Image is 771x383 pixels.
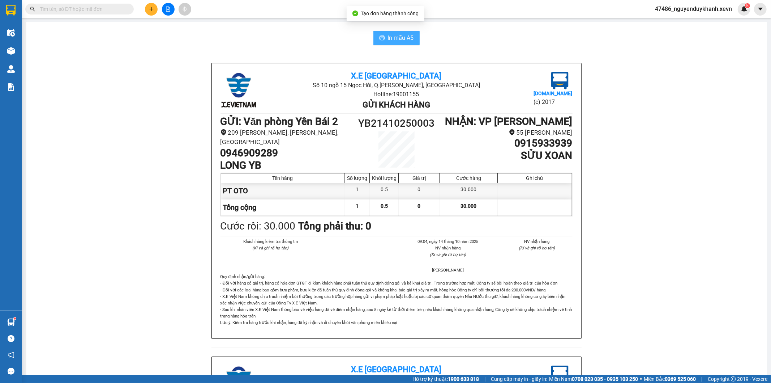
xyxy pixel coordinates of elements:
span: Miền Nam [549,375,638,383]
div: PT OTO [221,183,345,199]
button: caret-down [754,3,767,16]
span: printer [379,35,385,42]
button: printerIn mẫu A5 [373,31,420,45]
div: Ghi chú [500,175,570,181]
strong: 0708 023 035 - 0935 103 250 [572,376,638,382]
button: aim [179,3,191,16]
div: 0 [399,183,440,199]
div: Khối lượng [372,175,397,181]
span: Tổng cộng [223,203,257,212]
button: file-add [162,3,175,16]
div: Quy định nhận/gửi hàng : [220,273,573,326]
span: 47486_nguyenduykhanh.xevn [649,4,738,13]
img: warehouse-icon [7,29,15,37]
div: Cước rồi : 30.000 [220,218,296,234]
strong: 0369 525 060 [665,376,696,382]
span: plus [149,7,154,12]
span: 0 [418,203,421,209]
span: | [484,375,485,383]
h1: LONG YB [220,159,352,172]
span: 30.000 [461,203,476,209]
div: 0.5 [370,183,399,199]
span: Hỗ trợ kỹ thuật: [412,375,479,383]
b: NHẬN : VP [PERSON_NAME] [445,115,573,127]
li: Số 10 ngõ 15 Ngọc Hồi, Q.[PERSON_NAME], [GEOGRAPHIC_DATA] [68,18,302,27]
span: aim [182,7,187,12]
i: (Kí và ghi rõ họ tên) [519,245,555,251]
span: caret-down [757,6,764,12]
li: (c) 2017 [534,97,572,106]
span: 1 [356,203,359,209]
sup: 1 [14,317,16,320]
span: ⚪️ [640,378,642,380]
div: Tên hàng [223,175,343,181]
li: Khách hàng kiểm tra thông tin [235,238,307,245]
b: [DOMAIN_NAME] [534,91,572,96]
span: copyright [731,376,736,382]
img: logo.jpg [551,72,569,89]
img: icon-new-feature [741,6,748,12]
img: warehouse-icon [7,65,15,73]
li: 55 [PERSON_NAME] [440,128,572,138]
span: Cung cấp máy in - giấy in: [491,375,547,383]
b: Gửi khách hàng [363,100,430,109]
h1: YB21410250003 [352,115,441,131]
span: question-circle [8,335,14,342]
span: check-circle [352,10,358,16]
h1: 0946909289 [220,147,352,159]
sup: 5 [745,3,750,8]
b: X.E [GEOGRAPHIC_DATA] [351,365,441,374]
li: Số 10 ngõ 15 Ngọc Hồi, Q.[PERSON_NAME], [GEOGRAPHIC_DATA] [279,81,514,90]
li: Hotline: 19001155 [279,90,514,99]
img: logo.jpg [551,366,569,383]
img: logo.jpg [9,9,45,45]
div: Cước hàng [442,175,495,181]
b: GỬI : Văn phòng Yên Bái 2 [9,52,127,64]
span: | [701,375,702,383]
h1: 0915933939 [440,137,572,150]
span: In mẫu A5 [388,33,414,42]
button: plus [145,3,158,16]
i: (Kí và ghi rõ họ tên) [252,245,288,251]
li: NV nhận hàng [412,245,484,251]
strong: 1900 633 818 [448,376,479,382]
div: 1 [344,183,370,199]
li: [PERSON_NAME] [412,267,484,273]
li: Hotline: 19001155 [68,27,302,36]
img: warehouse-icon [7,319,15,326]
img: solution-icon [7,83,15,91]
b: X.E [GEOGRAPHIC_DATA] [351,71,441,80]
p: - Đối với hàng có giá trị, hàng có hóa đơn GTGT đi kèm khách hàng phải tuân thủ quy định đóng gói... [220,280,573,325]
div: Số lượng [346,175,368,181]
i: (Kí và ghi rõ họ tên) [430,252,466,257]
span: environment [509,129,515,135]
span: environment [220,129,227,135]
div: 30.000 [440,183,497,199]
li: 09:04, ngày 14 tháng 10 năm 2025 [412,238,484,245]
img: warehouse-icon [7,47,15,55]
span: file-add [166,7,171,12]
img: logo.jpg [220,72,257,108]
b: Tổng phải thu: 0 [299,220,372,232]
img: logo-vxr [6,5,16,16]
span: search [30,7,35,12]
b: GỬI : Văn phòng Yên Bái 2 [220,115,338,127]
span: Miền Bắc [644,375,696,383]
li: 209 [PERSON_NAME], [PERSON_NAME], [GEOGRAPHIC_DATA] [220,128,352,147]
span: Tạo đơn hàng thành công [361,10,419,16]
span: 0.5 [381,203,388,209]
span: notification [8,352,14,358]
span: 5 [746,3,749,8]
li: NV nhận hàng [501,238,573,245]
div: Giá trị [401,175,438,181]
h1: SỬU XOAN [440,150,572,162]
input: Tìm tên, số ĐT hoặc mã đơn [40,5,125,13]
span: message [8,368,14,375]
